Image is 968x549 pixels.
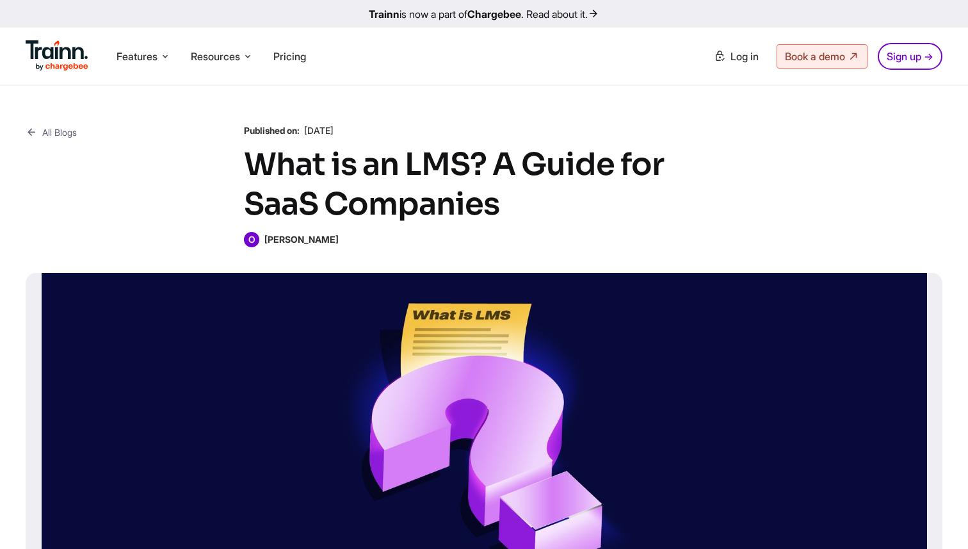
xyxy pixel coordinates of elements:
[117,49,157,63] span: Features
[467,8,521,20] b: Chargebee
[304,125,334,136] span: [DATE]
[777,44,867,69] a: Book a demo
[273,50,306,63] a: Pricing
[706,45,766,68] a: Log in
[878,43,942,70] a: Sign up →
[244,145,724,224] h1: What is an LMS? A Guide for SaaS Companies
[244,232,259,247] span: O
[191,49,240,63] span: Resources
[904,488,968,549] iframe: Chat Widget
[730,50,759,63] span: Log in
[26,124,77,140] a: All Blogs
[369,8,399,20] b: Trainn
[244,125,300,136] b: Published on:
[785,50,845,63] span: Book a demo
[26,40,88,71] img: Trainn Logo
[264,234,339,245] b: [PERSON_NAME]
